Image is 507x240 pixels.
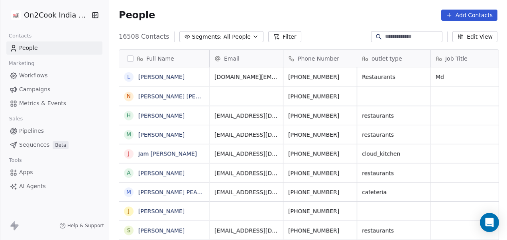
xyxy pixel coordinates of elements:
[127,92,131,100] div: N
[119,9,155,21] span: People
[371,55,402,63] span: outlet type
[6,83,102,96] a: Campaigns
[480,213,499,232] div: Open Intercom Messenger
[67,222,104,229] span: Help & Support
[357,50,430,67] div: outlet type
[138,151,197,157] a: Jam [PERSON_NAME]
[53,141,69,149] span: Beta
[362,188,426,196] span: cafeteria
[288,131,352,139] span: [PHONE_NUMBER]
[431,50,504,67] div: Job Title
[119,50,209,67] div: Full Name
[210,50,283,67] div: Email
[127,73,130,81] div: L
[19,85,50,94] span: Campaigns
[5,30,35,42] span: Contacts
[127,226,131,234] div: S
[59,222,104,229] a: Help & Support
[19,141,49,149] span: Sequences
[192,33,222,41] span: Segments:
[138,112,185,119] a: [PERSON_NAME]
[214,150,278,158] span: [EMAIL_ADDRESS][DOMAIN_NAME]
[128,207,130,215] div: J
[283,50,357,67] div: Phone Number
[362,131,426,139] span: restaurants
[6,138,102,151] a: SequencesBeta
[10,8,86,22] button: On2Cook India Pvt. Ltd.
[298,55,339,63] span: Phone Number
[138,227,185,234] a: [PERSON_NAME]
[6,113,26,125] span: Sales
[6,97,102,110] a: Metrics & Events
[6,41,102,55] a: People
[441,10,497,21] button: Add Contacts
[126,130,131,139] div: M
[288,112,352,120] span: [PHONE_NUMBER]
[138,132,185,138] a: [PERSON_NAME]
[214,169,278,177] span: [EMAIL_ADDRESS][DOMAIN_NAME]
[138,93,233,100] a: [PERSON_NAME] [PERSON_NAME]
[19,71,48,80] span: Workflows
[127,111,131,120] div: H
[138,208,185,214] a: [PERSON_NAME]
[288,188,352,196] span: [PHONE_NUMBER]
[11,10,21,20] img: on2cook%20logo-04%20copy.jpg
[128,150,130,158] div: J
[214,226,278,234] span: [EMAIL_ADDRESS][DOMAIN_NAME]
[288,226,352,234] span: [PHONE_NUMBER]
[288,169,352,177] span: [PHONE_NUMBER]
[362,112,426,120] span: restaurants
[5,57,38,69] span: Marketing
[126,188,131,196] div: M
[127,169,131,177] div: A
[362,73,426,81] span: Restaurants
[119,32,169,41] span: 16508 Contacts
[436,73,499,81] span: Md
[138,189,269,195] a: [PERSON_NAME] PEACEKEEPERS FOOD COURT
[362,150,426,158] span: cloud_kitchen
[445,55,468,63] span: Job Title
[6,124,102,138] a: Pipelines
[19,168,33,177] span: Apps
[6,180,102,193] a: AI Agents
[288,92,352,100] span: [PHONE_NUMBER]
[288,207,352,215] span: [PHONE_NUMBER]
[214,73,278,81] span: [DOMAIN_NAME][EMAIL_ADDRESS][DOMAIN_NAME]
[224,55,240,63] span: Email
[362,226,426,234] span: restaurants
[362,169,426,177] span: restaurants
[138,74,185,80] a: [PERSON_NAME]
[6,154,25,166] span: Tools
[24,10,90,20] span: On2Cook India Pvt. Ltd.
[19,182,46,191] span: AI Agents
[214,188,278,196] span: [EMAIL_ADDRESS][DOMAIN_NAME]
[19,127,44,135] span: Pipelines
[288,73,352,81] span: [PHONE_NUMBER]
[288,150,352,158] span: [PHONE_NUMBER]
[452,31,497,42] button: Edit View
[19,44,38,52] span: People
[19,99,66,108] span: Metrics & Events
[146,55,174,63] span: Full Name
[224,33,251,41] span: All People
[6,69,102,82] a: Workflows
[6,166,102,179] a: Apps
[138,170,185,176] a: [PERSON_NAME]
[268,31,301,42] button: Filter
[214,131,278,139] span: [EMAIL_ADDRESS][DOMAIN_NAME]
[214,112,278,120] span: [EMAIL_ADDRESS][DOMAIN_NAME]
